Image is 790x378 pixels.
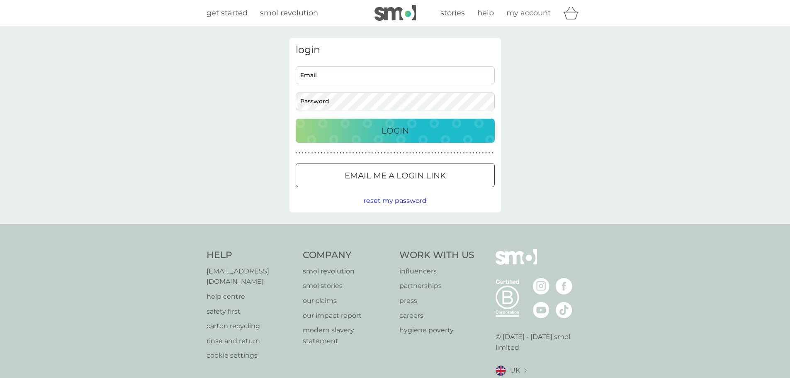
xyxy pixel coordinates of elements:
[533,278,549,295] img: visit the smol Instagram page
[399,266,474,277] a: influencers
[362,151,364,155] p: ●
[454,151,455,155] p: ●
[207,7,248,19] a: get started
[352,151,354,155] p: ●
[303,266,391,277] a: smol revolution
[349,151,351,155] p: ●
[440,8,465,17] span: stories
[419,151,421,155] p: ●
[296,119,495,143] button: Login
[368,151,370,155] p: ●
[308,151,310,155] p: ●
[207,306,295,317] a: safety first
[447,151,449,155] p: ●
[207,266,295,287] a: [EMAIL_ADDRESS][DOMAIN_NAME]
[207,291,295,302] a: help centre
[296,151,297,155] p: ●
[207,321,295,332] a: carton recycling
[345,169,446,182] p: Email me a login link
[359,151,360,155] p: ●
[364,197,427,205] span: reset my password
[441,151,442,155] p: ●
[399,280,474,291] a: partnerships
[416,151,417,155] p: ●
[374,5,416,21] img: smol
[556,278,572,295] img: visit the smol Facebook page
[303,295,391,306] a: our claims
[394,151,395,155] p: ●
[382,124,409,137] p: Login
[207,350,295,361] a: cookie settings
[473,151,474,155] p: ●
[399,310,474,321] a: careers
[340,151,341,155] p: ●
[318,151,319,155] p: ●
[477,7,494,19] a: help
[303,249,391,262] h4: Company
[435,151,436,155] p: ●
[364,195,427,206] button: reset my password
[303,280,391,291] a: smol stories
[563,5,584,21] div: basket
[355,151,357,155] p: ●
[496,249,537,277] img: smol
[399,295,474,306] p: press
[303,310,391,321] a: our impact report
[381,151,382,155] p: ●
[422,151,424,155] p: ●
[496,366,506,376] img: UK flag
[476,151,477,155] p: ●
[305,151,306,155] p: ●
[299,151,300,155] p: ●
[469,151,471,155] p: ●
[463,151,465,155] p: ●
[314,151,316,155] p: ●
[489,151,490,155] p: ●
[413,151,414,155] p: ●
[524,368,527,373] img: select a new location
[384,151,386,155] p: ●
[403,151,405,155] p: ●
[482,151,484,155] p: ●
[400,151,401,155] p: ●
[491,151,493,155] p: ●
[425,151,427,155] p: ●
[343,151,345,155] p: ●
[485,151,487,155] p: ●
[207,249,295,262] h4: Help
[207,336,295,346] a: rinse and return
[444,151,446,155] p: ●
[303,325,391,346] p: modern slavery statement
[457,151,458,155] p: ●
[397,151,399,155] p: ●
[207,8,248,17] span: get started
[406,151,408,155] p: ●
[378,151,379,155] p: ●
[365,151,367,155] p: ●
[479,151,481,155] p: ●
[428,151,430,155] p: ●
[506,8,551,17] span: my account
[311,151,313,155] p: ●
[260,8,318,17] span: smol revolution
[450,151,452,155] p: ●
[333,151,335,155] p: ●
[460,151,462,155] p: ●
[496,332,584,353] p: © [DATE] - [DATE] smol limited
[296,163,495,187] button: Email me a login link
[510,365,520,376] span: UK
[399,325,474,336] a: hygiene poverty
[506,7,551,19] a: my account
